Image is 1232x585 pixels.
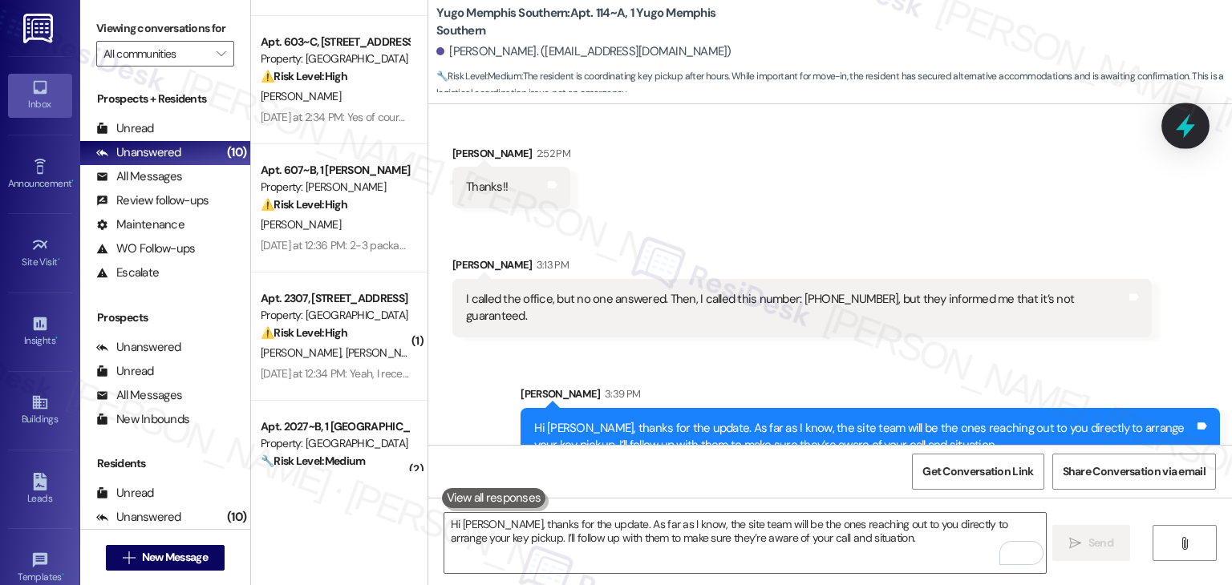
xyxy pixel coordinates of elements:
[96,16,234,41] label: Viewing conversations for
[96,264,159,281] div: Escalate
[96,485,154,502] div: Unread
[103,41,209,67] input: All communities
[96,509,181,526] div: Unanswered
[1178,537,1190,550] i: 
[436,70,521,83] strong: 🔧 Risk Level: Medium
[261,69,347,83] strong: ⚠️ Risk Level: High
[436,68,1232,103] span: : The resident is coordinating key pickup after hours. While important for move-in, the resident ...
[96,411,189,428] div: New Inbounds
[452,256,1152,279] div: [PERSON_NAME]
[96,387,182,404] div: All Messages
[8,232,72,275] a: Site Visit •
[80,309,250,326] div: Prospects
[261,217,341,232] span: [PERSON_NAME]
[62,569,64,580] span: •
[533,256,569,273] div: 3:13 PM
[521,385,1220,408] div: [PERSON_NAME]
[142,549,208,566] span: New Message
[96,216,184,233] div: Maintenance
[452,145,570,167] div: [PERSON_NAME]
[96,192,209,209] div: Review follow-ups
[96,240,195,257] div: WO Follow-ups
[261,307,409,324] div: Property: [GEOGRAPHIC_DATA]
[1088,535,1113,551] span: Send
[261,197,347,212] strong: ⚠️ Risk Level: High
[261,454,365,468] strong: 🔧 Risk Level: Medium
[436,43,731,60] div: [PERSON_NAME]. ([EMAIL_ADDRESS][DOMAIN_NAME])
[80,91,250,107] div: Prospects + Residents
[223,140,250,165] div: (10)
[106,545,225,571] button: New Message
[533,145,570,162] div: 2:52 PM
[1069,537,1081,550] i: 
[223,505,250,530] div: (10)
[1052,454,1216,490] button: Share Conversation via email
[96,120,154,137] div: Unread
[55,333,58,344] span: •
[922,463,1033,480] span: Get Conversation Link
[123,551,135,564] i: 
[96,144,181,161] div: Unanswered
[58,254,60,265] span: •
[261,110,614,124] div: [DATE] at 2:34 PM: Yes of course 2025-9019894 for the Austin police report
[71,175,74,187] span: •
[534,420,1194,454] div: Hi [PERSON_NAME], thanks for the update. As far as I know, the site team will be the ones reachin...
[261,34,409,50] div: Apt. 603~C, [STREET_ADDRESS]
[80,455,250,472] div: Residents
[261,325,347,340] strong: ⚠️ Risk Level: High
[261,418,409,435] div: Apt. 2027~B, 1 [GEOGRAPHIC_DATA]
[466,179,508,196] div: Thanks!!
[23,14,56,43] img: ResiDesk Logo
[346,345,426,360] span: [PERSON_NAME]
[261,290,409,307] div: Apt. 2307, [STREET_ADDRESS]
[96,363,154,380] div: Unread
[1052,525,1130,561] button: Send
[8,74,72,117] a: Inbox
[8,389,72,432] a: Buildings
[261,345,346,360] span: [PERSON_NAME]
[261,366,1048,381] div: [DATE] at 12:34 PM: Yeah, I received my apartment number, I don't know what building my apartment...
[96,339,181,356] div: Unanswered
[444,513,1045,573] textarea: To enrich screen reader interactions, please activate Accessibility in Grammarly extension settings
[261,50,409,67] div: Property: [GEOGRAPHIC_DATA]
[1063,463,1206,480] span: Share Conversation via email
[8,468,72,511] a: Leads
[601,385,640,402] div: 3:39 PM
[8,310,72,353] a: Insights •
[261,89,341,103] span: [PERSON_NAME]
[912,454,1044,490] button: Get Conversation Link
[261,238,1069,252] div: [DATE] at 12:36 PM: 2-3 packages from Amazon! My move in date is [DATE] but I would really apprec...
[436,5,757,39] b: Yugo Memphis Southern: Apt. 114~A, 1 Yugo Memphis Southern
[217,47,225,60] i: 
[261,179,409,196] div: Property: [PERSON_NAME]
[466,291,1126,325] div: I called the office, but no one answered. Then, I called this number: [PHONE_NUMBER], but they in...
[261,162,409,179] div: Apt. 607~B, 1 [PERSON_NAME]
[261,435,409,452] div: Property: [GEOGRAPHIC_DATA]
[96,168,182,185] div: All Messages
